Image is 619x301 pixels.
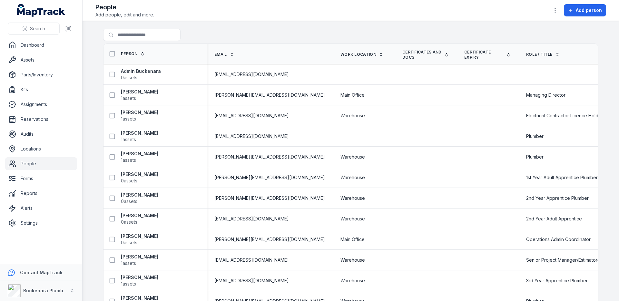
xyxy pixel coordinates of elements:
[121,233,158,246] a: [PERSON_NAME]0assets
[214,174,325,181] span: [PERSON_NAME][EMAIL_ADDRESS][DOMAIN_NAME]
[95,12,154,18] span: Add people, edit and more.
[121,212,158,219] strong: [PERSON_NAME]
[5,83,77,96] a: Kits
[526,236,591,243] span: Operations Admin Coordinator
[121,116,136,122] span: 1 assets
[121,254,158,267] a: [PERSON_NAME]1assets
[5,98,77,111] a: Assignments
[121,219,137,225] span: 0 assets
[5,217,77,229] a: Settings
[526,133,544,140] span: Plumber
[121,89,158,102] a: [PERSON_NAME]1assets
[121,95,136,102] span: 1 assets
[121,150,158,157] strong: [PERSON_NAME]
[340,216,365,222] span: Warehouse
[23,288,108,293] strong: Buckenara Plumbing Gas & Electrical
[121,130,158,143] a: [PERSON_NAME]1assets
[340,154,365,160] span: Warehouse
[214,257,289,263] span: [EMAIL_ADDRESS][DOMAIN_NAME]
[5,53,77,66] a: Assets
[214,52,234,57] a: Email
[340,195,365,201] span: Warehouse
[340,236,365,243] span: Main Office
[121,51,138,56] span: Person
[526,52,553,57] span: Role / Title
[121,274,158,281] strong: [PERSON_NAME]
[121,109,158,122] a: [PERSON_NAME]1assets
[340,174,365,181] span: Warehouse
[121,68,161,74] strong: Admin Buckenara
[121,198,137,205] span: 0 assets
[8,23,60,35] button: Search
[526,195,589,201] span: 2nd Year Apprentice Plumber
[121,74,137,81] span: 0 assets
[121,233,158,239] strong: [PERSON_NAME]
[464,50,511,60] a: Certificate Expiry
[121,171,158,184] a: [PERSON_NAME]0assets
[576,7,602,14] span: Add person
[5,113,77,126] a: Reservations
[214,71,289,78] span: [EMAIL_ADDRESS][DOMAIN_NAME]
[5,187,77,200] a: Reports
[5,157,77,170] a: People
[121,68,161,81] a: Admin Buckenara0assets
[340,277,365,284] span: Warehouse
[464,50,504,60] span: Certificate Expiry
[121,150,158,163] a: [PERSON_NAME]1assets
[121,157,136,163] span: 1 assets
[564,4,606,16] button: Add person
[214,277,289,284] span: [EMAIL_ADDRESS][DOMAIN_NAME]
[214,92,325,98] span: [PERSON_NAME][EMAIL_ADDRESS][DOMAIN_NAME]
[121,130,158,136] strong: [PERSON_NAME]
[340,112,365,119] span: Warehouse
[526,174,598,181] span: 1st Year Adult Apprentice Plumber
[121,254,158,260] strong: [PERSON_NAME]
[340,52,383,57] a: Work Location
[526,92,565,98] span: Managing Director
[526,277,588,284] span: 3rd Year Apprentice Plumber
[30,25,45,32] span: Search
[526,216,582,222] span: 2nd Year Adult Apprentice
[17,4,65,17] a: MapTrack
[95,3,154,12] h2: People
[20,270,63,275] strong: Contact MapTrack
[214,52,227,57] span: Email
[121,109,158,116] strong: [PERSON_NAME]
[214,133,289,140] span: [EMAIL_ADDRESS][DOMAIN_NAME]
[121,178,137,184] span: 0 assets
[214,236,325,243] span: [PERSON_NAME][EMAIL_ADDRESS][DOMAIN_NAME]
[121,260,136,267] span: 1 assets
[121,171,158,178] strong: [PERSON_NAME]
[214,195,325,201] span: [PERSON_NAME][EMAIL_ADDRESS][DOMAIN_NAME]
[121,136,136,143] span: 1 assets
[340,52,376,57] span: Work Location
[121,192,158,205] a: [PERSON_NAME]0assets
[214,154,325,160] span: [PERSON_NAME][EMAIL_ADDRESS][DOMAIN_NAME]
[121,51,145,56] a: Person
[5,68,77,81] a: Parts/Inventory
[121,89,158,95] strong: [PERSON_NAME]
[5,142,77,155] a: Locations
[121,212,158,225] a: [PERSON_NAME]0assets
[5,128,77,141] a: Audits
[214,216,289,222] span: [EMAIL_ADDRESS][DOMAIN_NAME]
[121,274,158,287] a: [PERSON_NAME]1assets
[526,154,544,160] span: Plumber
[340,92,365,98] span: Main Office
[526,52,560,57] a: Role / Title
[5,39,77,52] a: Dashboard
[402,50,442,60] span: Certificates and Docs
[214,112,289,119] span: [EMAIL_ADDRESS][DOMAIN_NAME]
[121,192,158,198] strong: [PERSON_NAME]
[121,239,137,246] span: 0 assets
[402,50,449,60] a: Certificates and Docs
[121,281,136,287] span: 1 assets
[5,172,77,185] a: Forms
[340,257,365,263] span: Warehouse
[5,202,77,215] a: Alerts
